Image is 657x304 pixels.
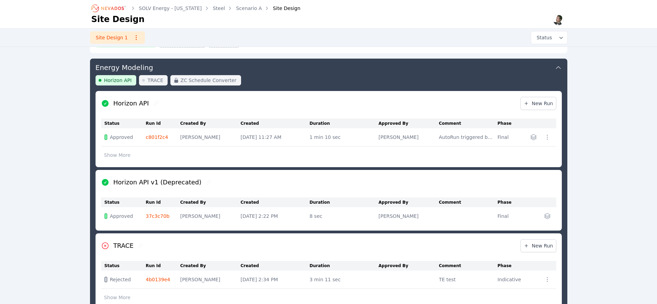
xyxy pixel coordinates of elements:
[531,31,567,44] button: Status
[553,14,564,26] img: Alex Kushner
[439,119,498,128] th: Comment
[146,119,180,128] th: Run Id
[241,119,310,128] th: Created
[310,213,375,220] div: 8 sec
[180,207,241,225] td: [PERSON_NAME]
[241,128,310,146] td: [DATE] 11:27 AM
[498,276,532,283] div: Indicative
[310,119,379,128] th: Duration
[180,261,241,271] th: Created By
[113,241,134,251] h2: TRACE
[498,119,518,128] th: Phase
[524,242,553,249] span: New Run
[310,261,379,271] th: Duration
[146,197,180,207] th: Run Id
[498,213,524,220] div: Final
[310,134,375,141] div: 1 min 10 sec
[110,213,133,220] span: Approved
[236,5,262,12] a: Scenario A
[379,197,439,207] th: Approved By
[379,207,439,225] td: [PERSON_NAME]
[110,134,133,141] span: Approved
[241,207,310,225] td: [DATE] 2:22 PM
[101,197,146,207] th: Status
[96,63,153,72] h3: Energy Modeling
[439,197,498,207] th: Comment
[213,5,225,12] a: Steel
[241,197,310,207] th: Created
[180,197,241,207] th: Created By
[101,149,134,162] button: Show More
[439,261,498,271] th: Comment
[146,134,168,140] a: c801f2c4
[146,277,170,282] a: 4b0139e4
[113,99,149,108] h2: Horizon API
[241,261,310,271] th: Created
[520,97,556,110] a: New Run
[113,178,202,187] h2: Horizon API v1 (Deprecated)
[146,213,170,219] a: 37c3c70b
[379,261,439,271] th: Approved By
[180,271,241,289] td: [PERSON_NAME]
[91,3,301,14] nav: Breadcrumb
[439,134,494,141] div: AutoRun triggered by completion of project-specifications
[534,34,552,41] span: Status
[96,59,562,75] button: Energy Modeling
[498,197,527,207] th: Phase
[101,261,146,271] th: Status
[310,197,379,207] th: Duration
[439,276,494,283] div: TE test
[263,5,300,12] div: Site Design
[310,276,375,283] div: 3 min 11 sec
[91,14,145,25] h1: Site Design
[180,128,241,146] td: [PERSON_NAME]
[379,128,439,146] td: [PERSON_NAME]
[139,5,202,12] a: SOLV Energy - [US_STATE]
[241,271,310,289] td: [DATE] 2:34 PM
[520,239,556,252] a: New Run
[146,261,180,271] th: Run Id
[104,77,132,84] span: Horizon API
[498,134,514,141] div: Final
[180,77,236,84] span: ZC Schedule Converter
[101,119,146,128] th: Status
[110,276,131,283] span: Rejected
[148,77,163,84] span: TRACE
[180,119,241,128] th: Created By
[379,119,439,128] th: Approved By
[524,100,553,107] span: New Run
[101,291,134,304] button: Show More
[90,31,145,44] a: Site Design 1
[498,261,536,271] th: Phase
